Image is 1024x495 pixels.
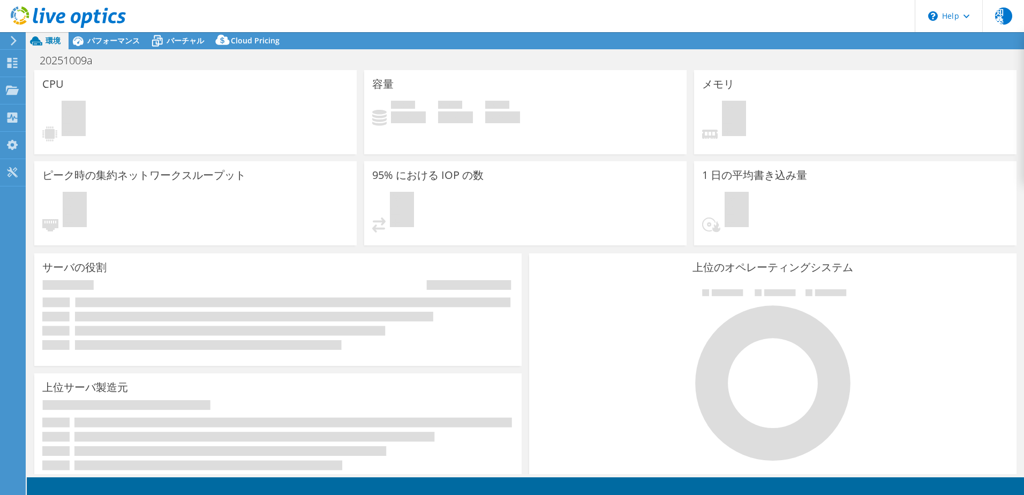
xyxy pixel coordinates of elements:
svg: \n [928,11,938,21]
span: 保留中 [722,101,746,139]
span: バーチャル [167,35,204,46]
h4: 0 GiB [438,111,473,123]
span: 保留中 [725,192,749,230]
h3: 1 日の平均書き込み量 [702,169,807,181]
h3: ピーク時の集約ネットワークスループット [42,169,246,181]
h4: 0 GiB [391,111,426,123]
span: 保留中 [62,101,86,139]
span: 知桑 [995,7,1012,25]
span: 保留中 [63,192,87,230]
span: Cloud Pricing [231,35,280,46]
h3: 95% における IOP の数 [372,169,484,181]
span: 合計 [485,101,509,111]
h3: 上位サーバ製造元 [42,381,128,393]
span: パフォーマンス [87,35,140,46]
span: 使用済み [391,101,415,111]
h3: CPU [42,78,64,90]
span: 保留中 [390,192,414,230]
h4: 0 GiB [485,111,520,123]
h3: サーバの役割 [42,261,107,273]
h1: 20251009a [35,55,109,66]
h3: 容量 [372,78,394,90]
span: 空き [438,101,462,111]
h3: メモリ [702,78,734,90]
span: 環境 [46,35,61,46]
h3: 上位のオペレーティングシステム [537,261,1008,273]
